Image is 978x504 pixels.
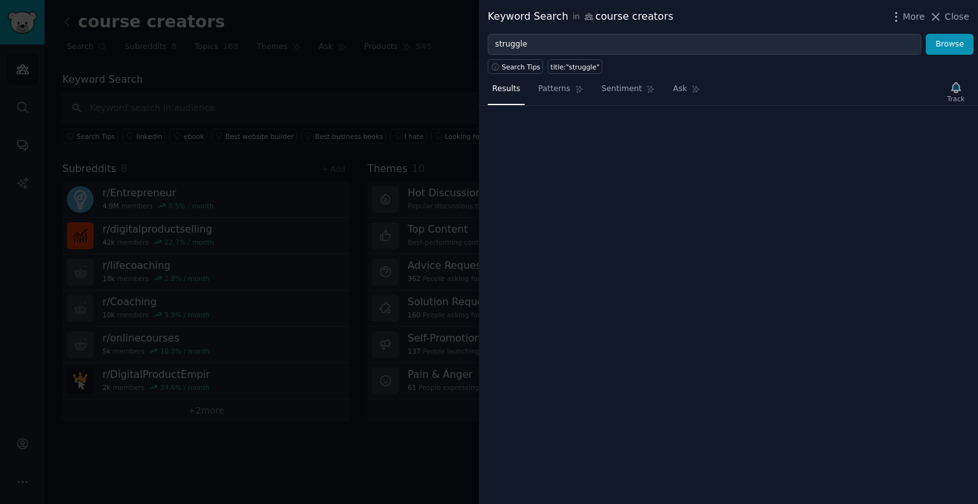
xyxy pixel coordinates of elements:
span: Ask [673,83,687,95]
span: in [572,11,579,23]
span: More [903,10,925,24]
a: title:"struggle" [548,59,602,74]
button: Search Tips [488,59,543,74]
input: Try a keyword related to your business [488,34,921,55]
span: Search Tips [502,62,541,71]
div: Keyword Search course creators [488,9,673,25]
span: Close [945,10,969,24]
a: Results [488,79,525,105]
a: Patterns [534,79,588,105]
span: Patterns [538,83,570,95]
a: Ask [669,79,705,105]
span: Results [492,83,520,95]
div: title:"struggle" [551,62,600,71]
button: Browse [926,34,974,55]
a: Sentiment [597,79,660,105]
button: Close [929,10,969,24]
span: Sentiment [602,83,642,95]
button: More [889,10,925,24]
